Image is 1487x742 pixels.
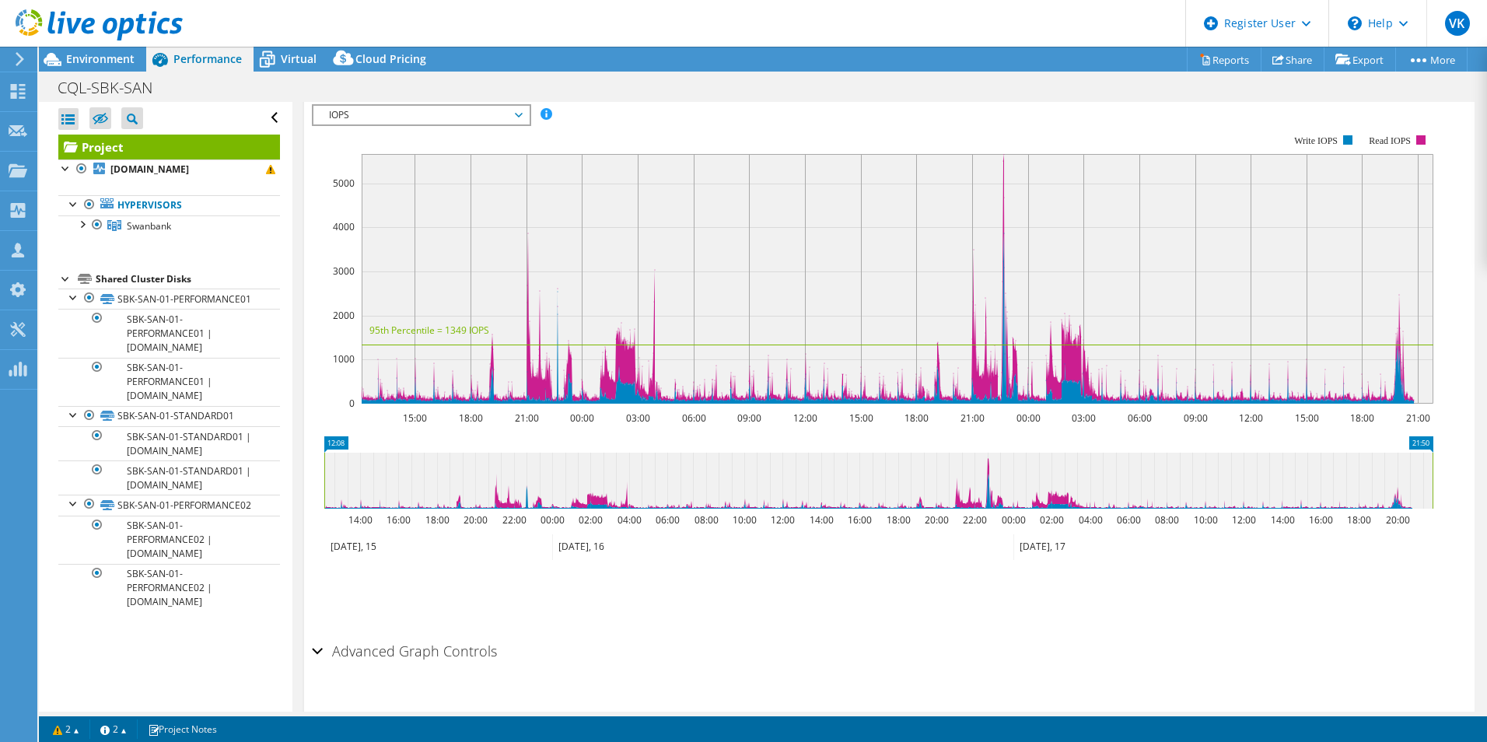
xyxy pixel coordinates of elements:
[1308,513,1332,527] text: 16:00
[1395,47,1468,72] a: More
[1238,411,1262,425] text: 12:00
[809,513,833,527] text: 14:00
[792,411,817,425] text: 12:00
[904,411,928,425] text: 18:00
[1261,47,1324,72] a: Share
[66,51,135,66] span: Environment
[458,411,482,425] text: 18:00
[89,719,138,739] a: 2
[732,513,756,527] text: 10:00
[770,513,794,527] text: 12:00
[42,719,90,739] a: 2
[137,719,228,739] a: Project Notes
[1294,135,1338,146] text: Write IOPS
[1385,513,1409,527] text: 20:00
[514,411,538,425] text: 21:00
[1127,411,1151,425] text: 06:00
[58,289,280,309] a: SBK-SAN-01-PERFORMANCE01
[569,411,593,425] text: 00:00
[886,513,910,527] text: 18:00
[425,513,449,527] text: 18:00
[51,79,177,96] h1: CQL-SBK-SAN
[1346,513,1370,527] text: 18:00
[96,270,280,289] div: Shared Cluster Disks
[127,219,171,233] span: Swanbank
[402,411,426,425] text: 15:00
[173,51,242,66] span: Performance
[1445,11,1470,36] span: VK
[1039,513,1063,527] text: 02:00
[58,406,280,426] a: SBK-SAN-01-STANDARD01
[1405,411,1429,425] text: 21:00
[333,309,355,322] text: 2000
[625,411,649,425] text: 03:00
[694,513,718,527] text: 08:00
[681,411,705,425] text: 06:00
[321,106,521,124] span: IOPS
[962,513,986,527] text: 22:00
[386,513,410,527] text: 16:00
[655,513,679,527] text: 06:00
[1016,411,1040,425] text: 00:00
[1183,411,1207,425] text: 09:00
[1231,513,1255,527] text: 12:00
[58,195,280,215] a: Hypervisors
[1348,16,1362,30] svg: \n
[58,159,280,180] a: [DOMAIN_NAME]
[737,411,761,425] text: 09:00
[1078,513,1102,527] text: 04:00
[333,352,355,366] text: 1000
[58,495,280,515] a: SBK-SAN-01-PERFORMANCE02
[349,397,355,410] text: 0
[58,215,280,236] a: Swanbank
[1369,135,1411,146] text: Read IOPS
[333,264,355,278] text: 3000
[617,513,641,527] text: 04:00
[578,513,602,527] text: 02:00
[58,358,280,406] a: SBK-SAN-01-PERFORMANCE01 | [DOMAIN_NAME]
[1349,411,1373,425] text: 18:00
[58,309,280,357] a: SBK-SAN-01-PERFORMANCE01 | [DOMAIN_NAME]
[1116,513,1140,527] text: 06:00
[1270,513,1294,527] text: 14:00
[58,426,280,460] a: SBK-SAN-01-STANDARD01 | [DOMAIN_NAME]
[502,513,526,527] text: 22:00
[848,411,873,425] text: 15:00
[1071,411,1095,425] text: 03:00
[58,460,280,495] a: SBK-SAN-01-STANDARD01 | [DOMAIN_NAME]
[924,513,948,527] text: 20:00
[463,513,487,527] text: 20:00
[312,635,497,667] h2: Advanced Graph Controls
[1193,513,1217,527] text: 10:00
[110,163,189,176] b: [DOMAIN_NAME]
[1294,411,1318,425] text: 15:00
[281,51,317,66] span: Virtual
[847,513,871,527] text: 16:00
[355,51,426,66] span: Cloud Pricing
[333,177,355,190] text: 5000
[348,513,372,527] text: 14:00
[58,135,280,159] a: Project
[369,324,489,337] text: 95th Percentile = 1349 IOPS
[333,220,355,233] text: 4000
[960,411,984,425] text: 21:00
[58,564,280,612] a: SBK-SAN-01-PERFORMANCE02 | [DOMAIN_NAME]
[1001,513,1025,527] text: 00:00
[540,513,564,527] text: 00:00
[58,516,280,564] a: SBK-SAN-01-PERFORMANCE02 | [DOMAIN_NAME]
[1154,513,1178,527] text: 08:00
[1187,47,1261,72] a: Reports
[1324,47,1396,72] a: Export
